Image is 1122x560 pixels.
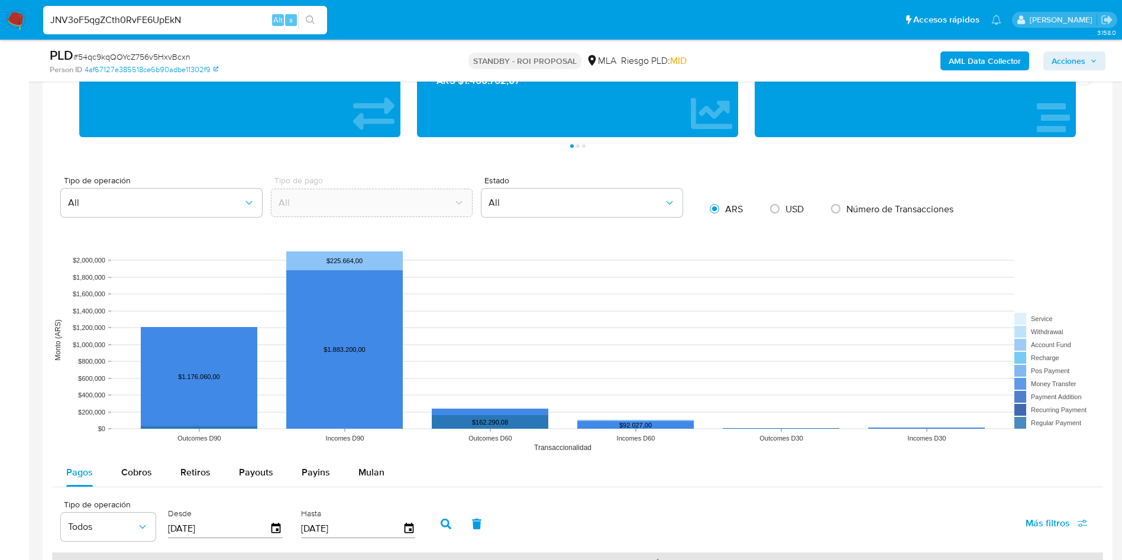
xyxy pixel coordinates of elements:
span: s [289,14,293,25]
div: MLA [586,54,616,67]
button: Acciones [1043,51,1105,70]
b: PLD [50,46,73,64]
p: STANDBY - ROI PROPOSAL [468,53,581,69]
a: Salir [1101,14,1113,26]
b: AML Data Collector [949,51,1021,70]
span: Alt [273,14,283,25]
span: MID [670,54,687,67]
button: AML Data Collector [940,51,1029,70]
button: search-icon [298,12,322,28]
p: gustavo.deseta@mercadolibre.com [1030,14,1097,25]
span: Acciones [1052,51,1085,70]
span: 3.158.0 [1097,28,1116,37]
b: Person ID [50,64,82,75]
span: Accesos rápidos [913,14,979,26]
span: Riesgo PLD: [621,54,687,67]
a: Notificaciones [991,15,1001,25]
a: 4af67127e385518ce6b90adbe11302f9 [85,64,218,75]
span: # 54qc9kqQOYcZ756v5HxvBcxn [73,51,190,63]
input: Buscar usuario o caso... [43,12,327,28]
